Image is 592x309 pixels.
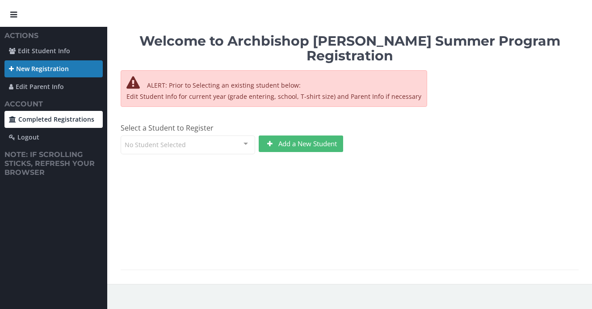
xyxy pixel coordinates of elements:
a: Edit Parent Info [4,78,103,95]
a: Logout [4,129,103,146]
label: Select a Student to Register [121,123,214,133]
h1: Welcome to Archbishop [PERSON_NAME] Summer Program Registration [121,34,579,63]
a: Completed Registrations [4,111,103,128]
p: ALERT: Prior to Selecting an existing student below: [126,76,421,90]
a: New Registration [4,60,103,77]
span: No Student Selected [125,140,186,149]
p: Edit Student Info for current year (grade entering, school, T-shirt size) and Parent Info if nece... [126,92,421,101]
a: Edit Student Info [4,42,103,59]
button: Add a New Student [259,135,343,152]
